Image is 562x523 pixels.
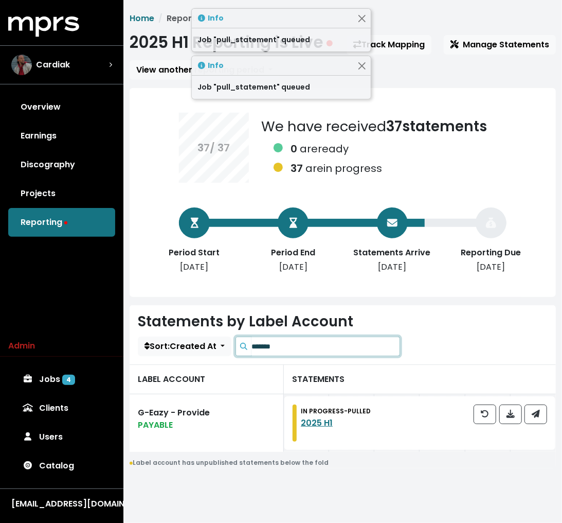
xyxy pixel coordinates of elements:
[192,76,371,99] div: Job "pull_statement" queued
[351,247,433,259] div: Statements Arrive
[444,35,556,55] button: Manage Statements
[130,12,154,24] a: Home
[8,179,115,208] a: Projects
[450,39,549,50] span: Manage Statements
[130,458,329,467] small: Label account has unpublished statements below the fold
[252,261,334,273] div: [DATE]
[291,142,298,156] b: 0
[208,60,224,71] strong: Info
[208,13,224,23] strong: Info
[8,150,115,179] a: Discography
[291,161,303,176] b: 37
[301,407,371,415] small: IN PROGRESS - PULLED
[284,364,556,394] div: STATEMENTS
[144,340,216,352] span: Sort: Created At
[8,365,115,394] a: Jobs 4
[62,375,75,385] span: 4
[136,64,264,76] span: View another reporting period
[347,35,431,55] a: Track Mapping
[8,497,115,511] button: [EMAIL_ADDRESS][DOMAIN_NAME]
[301,417,333,429] a: 2025 H1
[11,498,112,510] div: [EMAIL_ADDRESS][DOMAIN_NAME]
[154,12,208,25] li: Reporting
[138,419,275,431] div: PAYABLE
[8,93,115,121] a: Overview
[291,161,383,176] div: are in progress
[386,116,487,136] b: 37 statements
[138,313,353,330] h2: Statements by Label Account
[357,13,368,24] button: Close
[351,261,433,273] div: [DATE]
[130,12,556,25] nav: breadcrumb
[291,141,349,156] div: are ready
[130,394,284,452] a: G-Eazy - ProvidePAYABLE
[130,60,279,80] button: View another reporting period
[153,247,235,259] div: Period Start
[36,59,70,71] span: Cardiak
[8,20,79,32] a: mprs logo
[450,261,532,273] div: [DATE]
[138,337,231,356] button: Sort:Created At
[251,337,400,356] input: Search label accounts
[8,121,115,150] a: Earnings
[11,55,32,75] img: The selected account / producer
[130,33,333,52] h1: 2025 H1 Reporting is Live
[261,116,487,180] div: We have received
[153,261,235,273] div: [DATE]
[8,451,115,480] a: Catalog
[357,60,368,71] button: Close
[252,247,334,259] div: Period End
[8,394,115,423] a: Clients
[130,364,284,394] div: LABEL ACCOUNT
[192,28,371,51] div: Job "pull_statement" queued
[450,247,532,259] div: Reporting Due
[8,423,115,451] a: Users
